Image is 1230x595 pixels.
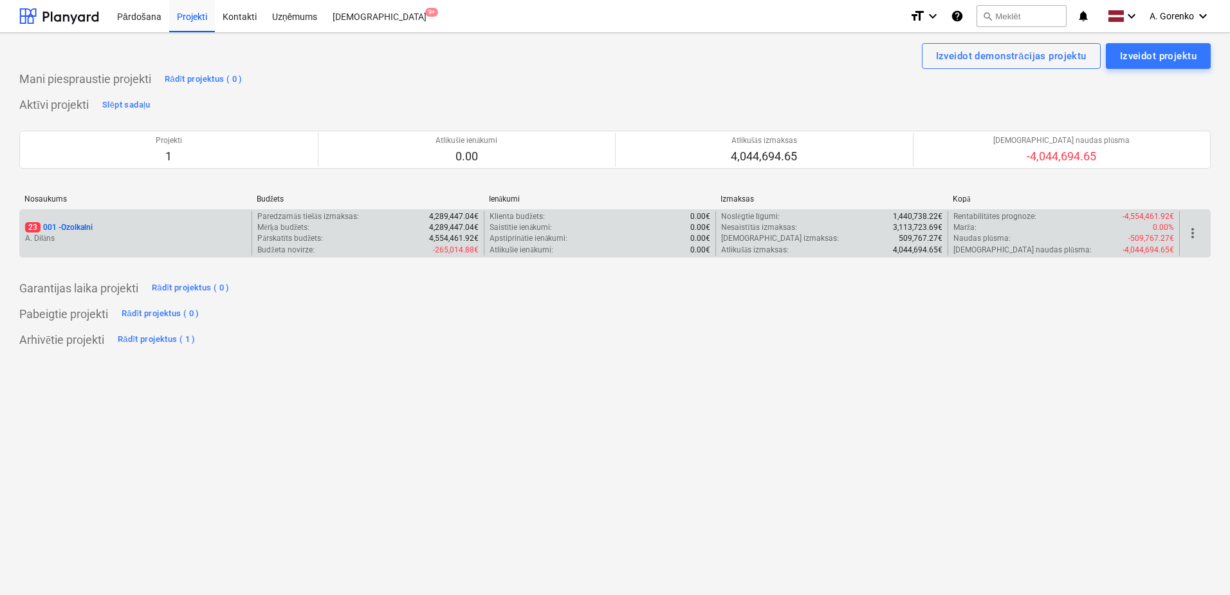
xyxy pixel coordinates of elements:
[721,211,780,222] p: Noslēgtie līgumi :
[433,245,479,256] p: -265,014.88€
[425,8,438,17] span: 9+
[19,332,104,348] p: Arhivētie projekti
[19,281,138,296] p: Garantijas laika projekti
[922,43,1101,69] button: Izveidot demonstrācijas projektu
[993,149,1130,164] p: -4,044,694.65
[102,98,151,113] div: Slēpt sadaļu
[1123,211,1174,222] p: -4,554,461.92€
[257,245,314,256] p: Budžeta novirze :
[690,245,710,256] p: 0.00€
[953,194,1175,204] div: Kopā
[156,149,182,164] p: 1
[1120,48,1197,64] div: Izveidot projektu
[436,135,497,146] p: Atlikušie ienākumi
[1128,233,1174,244] p: -509,767.27€
[731,135,797,146] p: Atlikušās izmaksas
[993,135,1130,146] p: [DEMOGRAPHIC_DATA] naudas plūsma
[429,233,479,244] p: 4,554,461.92€
[1077,8,1090,24] i: notifications
[1106,43,1211,69] button: Izveidot projektu
[690,222,710,233] p: 0.00€
[257,233,323,244] p: Pārskatīts budžets :
[429,222,479,233] p: 4,289,447.04€
[721,233,839,244] p: [DEMOGRAPHIC_DATA] izmaksas :
[731,149,797,164] p: 4,044,694.65
[953,245,1092,256] p: [DEMOGRAPHIC_DATA] naudas plūsma :
[490,245,553,256] p: Atlikušie ienākumi :
[436,149,497,164] p: 0.00
[25,233,246,244] p: A. Dilāns
[25,222,41,232] span: 23
[977,5,1067,27] button: Meklēt
[161,69,246,90] button: Rādīt projektus ( 0 )
[953,211,1036,222] p: Rentabilitātes prognoze :
[721,245,789,256] p: Atlikušās izmaksas :
[25,222,93,233] p: 001 - Ozolkalni
[893,222,942,233] p: 3,113,723.69€
[149,278,233,299] button: Rādīt projektus ( 0 )
[490,211,545,222] p: Klienta budžets :
[982,11,993,21] span: search
[953,233,1011,244] p: Naudas plūsma :
[690,211,710,222] p: 0.00€
[118,304,203,325] button: Rādīt projektus ( 0 )
[690,233,710,244] p: 0.00€
[893,245,942,256] p: 4,044,694.65€
[893,211,942,222] p: 1,440,738.22€
[115,330,199,350] button: Rādīt projektus ( 1 )
[925,8,941,24] i: keyboard_arrow_down
[899,233,942,244] p: 509,767.27€
[122,307,199,321] div: Rādīt projektus ( 0 )
[490,222,553,233] p: Saistītie ienākumi :
[257,222,309,233] p: Mērķa budžets :
[910,8,925,24] i: format_size
[490,233,568,244] p: Apstiprinātie ienākumi :
[156,135,182,146] p: Projekti
[118,332,196,347] div: Rādīt projektus ( 1 )
[25,222,246,244] div: 23001 -OzolkalniA. Dilāns
[257,211,358,222] p: Paredzamās tiešās izmaksas :
[152,281,230,296] div: Rādīt projektus ( 0 )
[936,48,1087,64] div: Izveidot demonstrācijas projektu
[1124,8,1139,24] i: keyboard_arrow_down
[1153,222,1174,233] p: 0.00%
[1195,8,1211,24] i: keyboard_arrow_down
[19,71,151,87] p: Mani piespraustie projekti
[429,211,479,222] p: 4,289,447.04€
[951,8,964,24] i: Zināšanu pamats
[1150,11,1194,21] span: A. Gorenko
[953,222,977,233] p: Marža :
[1123,245,1174,256] p: -4,044,694.65€
[257,194,479,204] div: Budžets
[19,97,89,113] p: Aktīvi projekti
[489,194,711,204] div: Ienākumi
[721,194,942,203] div: Izmaksas
[24,194,246,203] div: Nosaukums
[721,222,797,233] p: Nesaistītās izmaksas :
[165,72,243,87] div: Rādīt projektus ( 0 )
[1185,225,1200,241] span: more_vert
[19,307,108,322] p: Pabeigtie projekti
[99,95,154,115] button: Slēpt sadaļu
